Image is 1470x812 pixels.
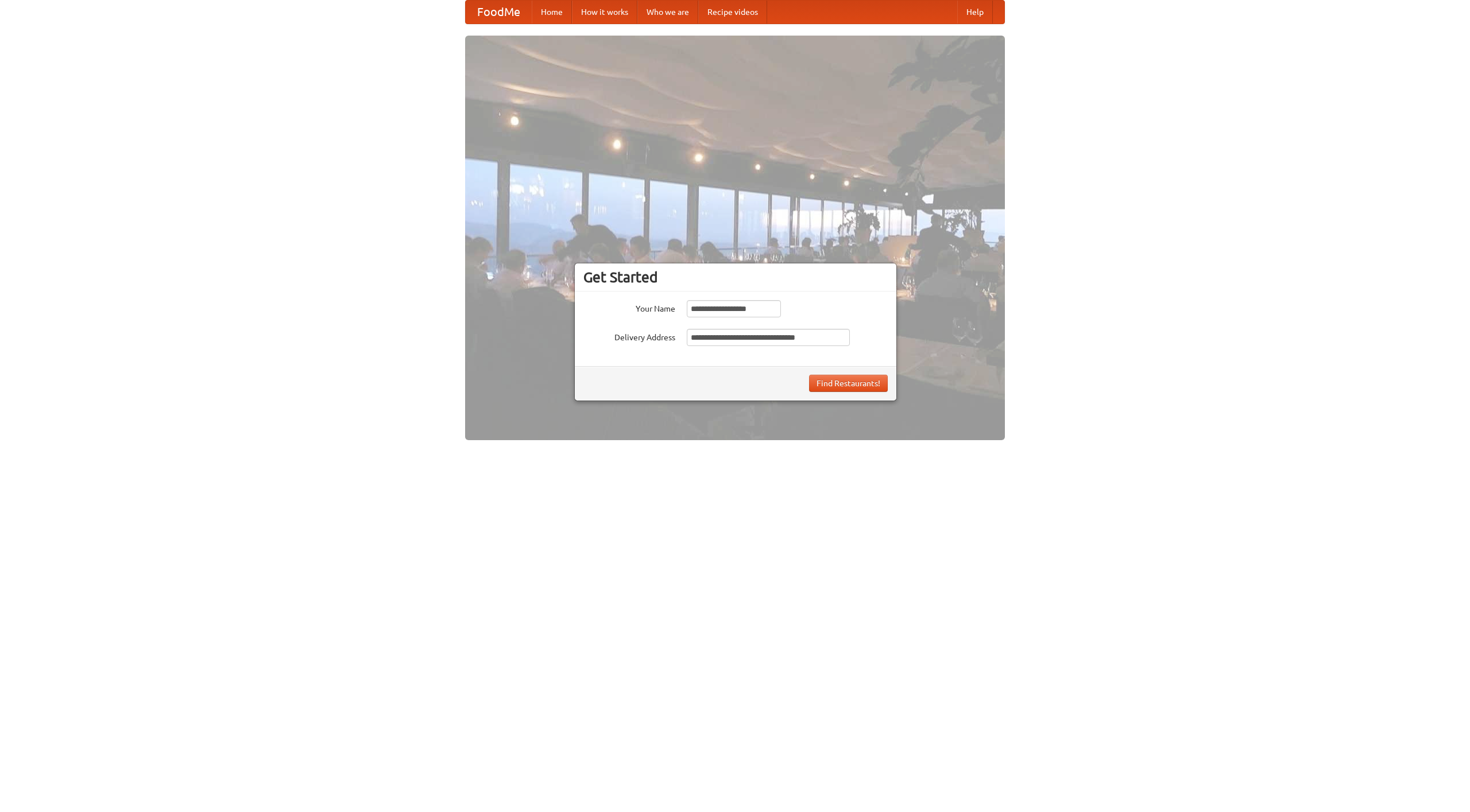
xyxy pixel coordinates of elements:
a: FoodMe [466,1,532,24]
h3: Get Started [583,269,888,286]
a: Who we are [637,1,698,24]
a: How it works [572,1,637,24]
a: Home [532,1,572,24]
button: Find Restaurants! [809,375,888,392]
label: Delivery Address [583,329,675,343]
label: Your Name [583,300,675,314]
a: Help [957,1,993,24]
a: Recipe videos [698,1,767,24]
